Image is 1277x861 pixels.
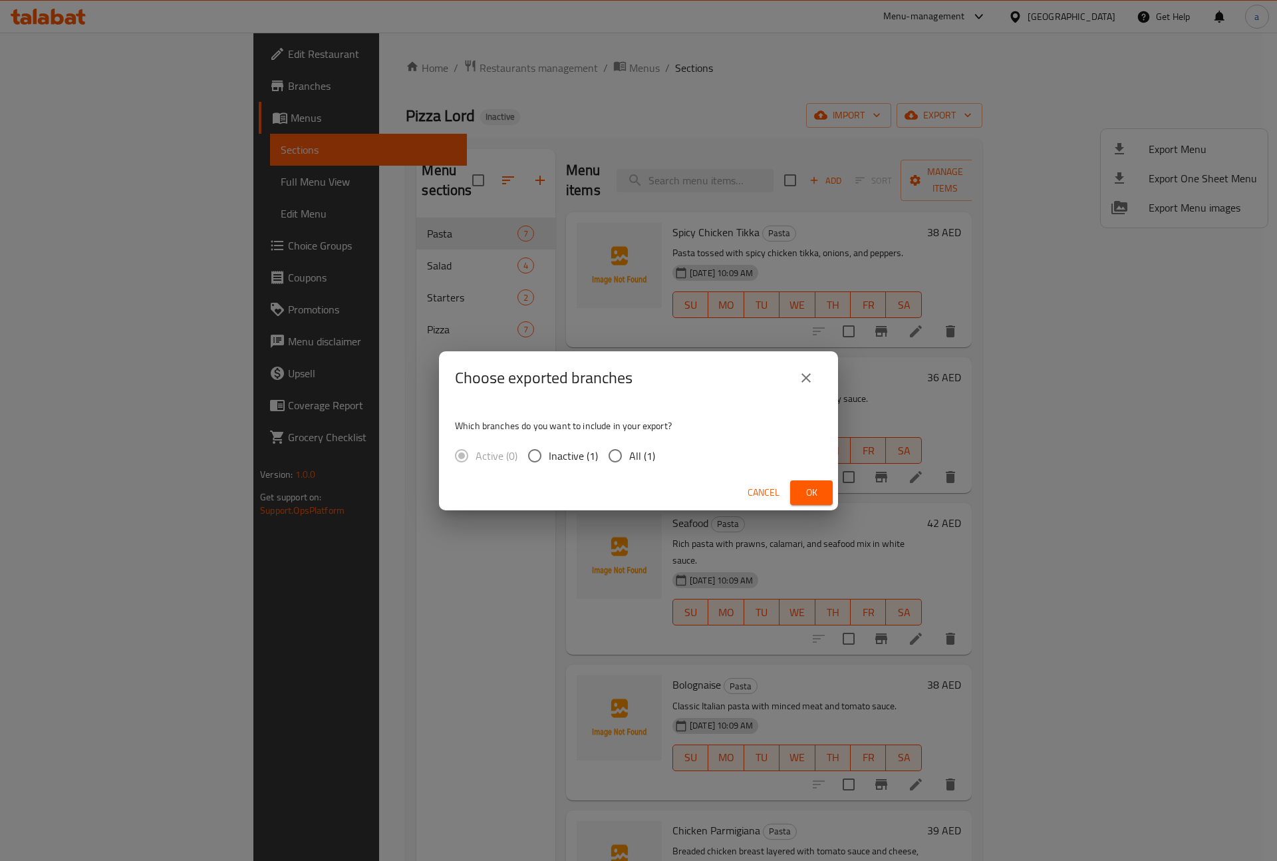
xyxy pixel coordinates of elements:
button: Cancel [742,480,785,505]
span: All (1) [629,448,655,464]
h2: Choose exported branches [455,367,633,389]
span: Ok [801,484,822,501]
button: close [790,362,822,394]
span: Cancel [748,484,780,501]
span: Active (0) [476,448,517,464]
p: Which branches do you want to include in your export? [455,419,822,432]
span: Inactive (1) [549,448,598,464]
button: Ok [790,480,833,505]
